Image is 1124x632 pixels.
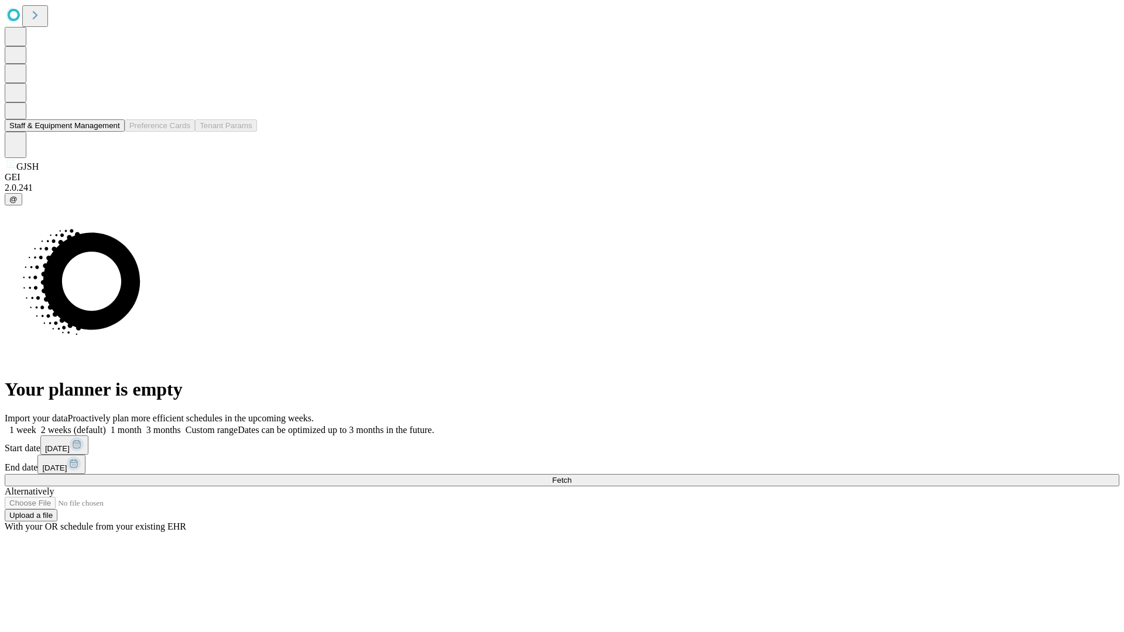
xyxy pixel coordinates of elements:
span: 1 week [9,425,36,435]
div: GEI [5,172,1119,183]
span: Fetch [552,476,571,485]
div: 2.0.241 [5,183,1119,193]
span: Dates can be optimized up to 3 months in the future. [238,425,434,435]
span: Import your data [5,413,68,423]
span: Alternatively [5,486,54,496]
div: Start date [5,435,1119,455]
span: 1 month [111,425,142,435]
span: With your OR schedule from your existing EHR [5,521,186,531]
span: 2 weeks (default) [41,425,106,435]
span: Custom range [186,425,238,435]
button: Preference Cards [125,119,195,132]
span: @ [9,195,18,204]
span: GJSH [16,162,39,171]
span: [DATE] [45,444,70,453]
span: 3 months [146,425,181,435]
h1: Your planner is empty [5,379,1119,400]
div: End date [5,455,1119,474]
button: Tenant Params [195,119,257,132]
button: [DATE] [40,435,88,455]
button: Upload a file [5,509,57,521]
button: Staff & Equipment Management [5,119,125,132]
span: Proactively plan more efficient schedules in the upcoming weeks. [68,413,314,423]
button: [DATE] [37,455,85,474]
span: [DATE] [42,463,67,472]
button: @ [5,193,22,205]
button: Fetch [5,474,1119,486]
